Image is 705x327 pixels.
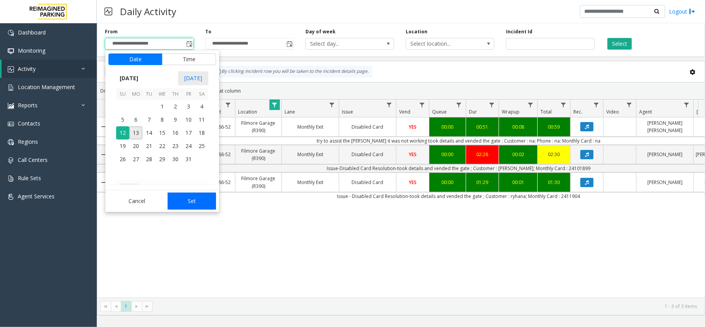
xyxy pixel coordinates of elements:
a: YES [396,121,429,133]
td: Sunday, October 12, 2025 [116,126,129,139]
label: Day of week [305,28,336,35]
span: 29 [156,153,169,166]
td: Tuesday, October 21, 2025 [142,139,156,153]
button: Set [168,193,216,210]
a: Monthly Exit [282,177,339,188]
div: 00:08 [501,123,535,131]
a: [PERSON_NAME] [636,177,693,188]
a: 01:29 [466,177,499,188]
span: 4 [195,100,208,113]
div: 01:29 [468,179,497,186]
label: Location [406,28,427,35]
a: Activity [2,60,97,78]
button: Date tab [108,53,162,65]
a: 00:00 [429,149,466,160]
a: Dur Filter Menu [487,100,497,110]
span: Reports [18,102,38,109]
span: Total [540,108,552,115]
a: Location Filter Menu [269,100,280,110]
td: Friday, October 3, 2025 [182,100,195,113]
a: Monthly Exit [282,121,339,133]
th: Sa [195,88,208,100]
span: Location [238,108,257,115]
a: [PERSON_NAME] [PERSON_NAME] [636,117,693,136]
div: 01:30 [540,179,568,186]
span: Monitoring [18,47,45,54]
a: Video Filter Menu [624,100,635,110]
a: Monthly Exit [282,149,339,160]
a: Disabled Card [339,121,396,133]
span: 8 [156,113,169,126]
a: [PERSON_NAME] [636,149,693,160]
span: 20 [129,139,142,153]
a: Lane Filter Menu [327,100,337,110]
td: Sunday, October 19, 2025 [116,139,129,153]
div: 00:01 [501,179,535,186]
a: 00:02 [499,149,537,160]
label: From [105,28,118,35]
a: Filmore Garage (R390) [235,145,281,164]
span: Select day... [306,38,376,49]
th: Fr [182,88,195,100]
td: Monday, October 13, 2025 [129,126,142,139]
span: 30 [169,153,182,166]
span: 22 [156,139,169,153]
div: Drag a column header and drop it here to group by that column [97,84,705,98]
span: 13 [129,126,142,139]
td: Saturday, October 11, 2025 [195,113,208,126]
a: Collapse Details [97,142,110,167]
img: 'icon' [8,103,14,109]
div: 00:00 [431,123,464,131]
span: Rec. [573,108,582,115]
td: Thursday, October 16, 2025 [169,126,182,139]
span: Agent [639,108,652,115]
td: Tuesday, October 7, 2025 [142,113,156,126]
span: YES [409,124,417,130]
span: 2 [169,100,182,113]
a: Collapse Details [97,170,110,194]
td: Saturday, October 25, 2025 [195,139,208,153]
label: Incident Id [506,28,532,35]
img: 'icon' [8,139,14,145]
td: Thursday, October 23, 2025 [169,139,182,153]
a: 00:01 [499,177,537,188]
span: Queue [432,108,447,115]
span: 15 [156,126,169,139]
a: R86-52 [211,149,235,160]
td: Friday, October 31, 2025 [182,153,195,166]
img: 'icon' [8,84,14,91]
div: By clicking Incident row you will be taken to the incident details page. [211,66,372,77]
button: Select [607,38,632,50]
th: Su [116,88,129,100]
a: YES [396,177,429,188]
a: Disabled Card [339,177,396,188]
a: Issue Filter Menu [384,100,395,110]
a: YES [396,149,429,160]
span: 5 [116,113,129,126]
span: 12 [116,126,129,139]
a: Disabled Card [339,149,396,160]
td: Thursday, October 9, 2025 [169,113,182,126]
span: Location Management [18,83,75,91]
div: 00:00 [431,179,464,186]
td: Sunday, October 26, 2025 [116,153,129,166]
span: Call Centers [18,156,48,163]
span: Toggle popup [285,38,293,49]
span: Select location... [406,38,477,49]
div: 00:00 [431,151,464,158]
a: 02:30 [538,149,570,160]
img: pageIcon [105,2,112,21]
th: Tu [142,88,156,100]
td: Thursday, October 30, 2025 [169,153,182,166]
img: 'icon' [8,48,14,54]
td: Sunday, October 5, 2025 [116,113,129,126]
td: Wednesday, October 15, 2025 [156,126,169,139]
a: Lot Filter Menu [223,100,233,110]
td: Wednesday, October 1, 2025 [156,100,169,113]
button: Cancel [108,193,165,210]
span: 23 [169,139,182,153]
span: 6 [129,113,142,126]
td: Wednesday, October 29, 2025 [156,153,169,166]
img: 'icon' [8,121,14,127]
th: [DATE] [116,179,208,192]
